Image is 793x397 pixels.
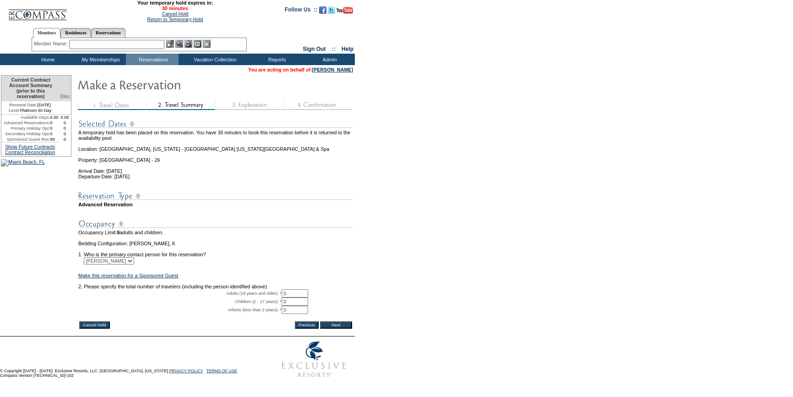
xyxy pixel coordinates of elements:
td: Reports [250,54,302,65]
td: 99 [50,137,59,142]
span: 30 minutes [72,6,278,11]
img: subTtlOccupancy.gif [78,218,353,230]
td: Bedding Configuration: [PERSON_NAME], K [78,241,353,246]
td: Departure Date: [DATE] [78,174,353,179]
img: Exclusive Resorts [273,336,355,382]
a: Cancel Hold [162,11,188,17]
td: Reservations [126,54,179,65]
img: Reservations [194,40,201,48]
td: Home [21,54,73,65]
img: b_calculator.gif [203,40,211,48]
a: Follow us on Twitter [328,9,335,15]
td: Occupancy Limit: adults and children. [78,230,353,235]
a: Residences [60,28,91,38]
img: subTtlResType.gif [78,190,353,202]
a: TERMS OF USE [206,369,238,373]
img: Subscribe to our YouTube Channel [337,7,353,14]
td: Arrival Date: [DATE] [78,163,353,174]
td: Adults (18 years and older): * [78,289,282,298]
td: Follow Us :: [285,6,317,17]
img: step3_state1.gif [215,100,283,110]
td: Children (2 - 17 years): * [78,298,282,306]
span: :: [332,46,336,52]
input: Next [320,321,352,329]
span: 6 [117,230,119,235]
td: 0 [50,126,59,131]
img: Follow us on Twitter [328,6,335,14]
span: You are acting on behalf of: [248,67,353,72]
a: Contract Reconciliation [5,149,55,155]
img: Compass Home [8,2,67,21]
a: Subscribe to our YouTube Channel [337,9,353,15]
td: 0 [50,120,59,126]
a: Sign Out [303,46,326,52]
img: View [175,40,183,48]
img: b_edit.gif [166,40,174,48]
span: Level: [9,108,20,113]
td: Infants (less than 2 years): * [78,306,282,314]
td: Advanced Reservations: [1,120,50,126]
td: Advanced Reservation [78,202,353,207]
span: Renewal Date: [9,102,37,108]
td: Admin [302,54,355,65]
img: step4_state1.gif [283,100,352,110]
td: My Memberships [73,54,126,65]
a: Return to Temporary Hold [147,17,203,22]
td: A temporary hold has been placed on this reservation. You have 30 minutes to book this reservatio... [78,130,353,141]
a: Members [33,28,61,38]
img: Become our fan on Facebook [319,6,326,14]
img: Miami Beach, FL [1,159,45,166]
td: 0 [59,131,71,137]
a: Help [342,46,353,52]
td: 0 [59,137,71,142]
input: Previous [295,321,319,329]
a: Make this reservation for a Sponsored Guest [78,273,178,278]
td: Vacation Collection [179,54,250,65]
td: 0 [59,126,71,131]
img: Make Reservation [77,75,261,94]
input: Cancel Hold [79,321,110,329]
a: [PERSON_NAME] [312,67,353,72]
td: Property: [GEOGRAPHIC_DATA] - 26 [78,152,353,163]
td: [DATE] [1,101,59,108]
td: 1. Who is the primary contact person for this reservation? [78,246,353,257]
td: Primary Holiday Opt: [1,126,50,131]
span: Disc. [60,94,71,99]
td: Location: [GEOGRAPHIC_DATA], [US_STATE] - [GEOGRAPHIC_DATA] [US_STATE][GEOGRAPHIC_DATA] & Spa [78,141,353,152]
img: step2_state2.gif [146,100,215,110]
td: Available Days: [1,115,50,120]
a: Become our fan on Facebook [319,9,326,15]
td: 0 [50,131,59,137]
td: Platinum 60 Day [1,108,59,115]
img: step1_state3.gif [77,100,146,110]
td: Sponsored Guest Res: [1,137,50,142]
td: 4.00 [50,115,59,120]
td: Secondary Holiday Opt: [1,131,50,137]
img: Impersonate [185,40,192,48]
td: 0 [59,120,71,126]
td: 2. Please specify the total number of travelers (including the person identified above) [78,284,353,289]
a: Show Future Contracts [5,144,55,149]
td: Current Contract Account Summary (prior to this reservation) [1,76,59,101]
a: Reservations [91,28,125,38]
div: Member Name: [34,40,69,48]
td: 0.00 [59,115,71,120]
a: PRIVACY POLICY [169,369,203,373]
img: subTtlSelectedDates.gif [78,118,353,130]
